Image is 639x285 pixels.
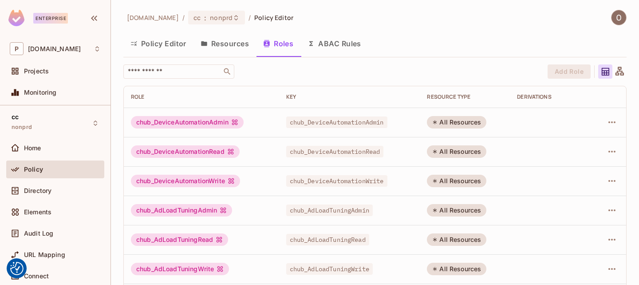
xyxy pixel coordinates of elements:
span: Workspace: pluto.tv [28,45,81,52]
li: / [182,13,185,22]
span: cc [193,13,201,22]
span: Connect [24,273,49,280]
div: All Resources [427,233,486,246]
span: chub_AdLoadTuningWrite [286,263,373,275]
div: chub_DeviceAutomationAdmin [131,116,244,128]
div: Enterprise [33,13,68,24]
div: chub_AdLoadTuningAdmin [131,204,232,217]
span: chub_AdLoadTuningAdmin [286,205,373,216]
button: Consent Preferences [10,262,24,275]
span: cc [12,113,19,120]
button: Policy Editor [123,32,193,55]
img: Revisit consent button [10,262,24,275]
div: Key [286,93,413,100]
span: nonprd [210,13,233,22]
div: chub_DeviceAutomationWrite [131,175,240,187]
div: All Resources [427,116,486,128]
img: Oleksii Polianskyi [611,10,626,25]
button: ABAC Rules [300,32,368,55]
span: P [10,42,24,55]
button: Roles [256,32,300,55]
div: Derivations [517,93,584,100]
div: All Resources [427,263,486,275]
div: All Resources [427,204,486,217]
div: All Resources [427,175,486,187]
span: Projects [24,68,49,75]
button: Resources [193,32,256,55]
span: the active workspace [127,13,179,22]
span: Audit Log [24,230,53,237]
div: chub_AdLoadTuningWrite [131,263,229,275]
span: : [204,14,207,21]
span: Home [24,145,41,152]
span: chub_DeviceAutomationAdmin [286,116,387,128]
div: RESOURCE TYPE [427,93,503,100]
span: Policy Editor [254,13,293,22]
span: Directory [24,187,51,194]
span: chub_DeviceAutomationRead [286,146,384,157]
span: URL Mapping [24,251,65,258]
li: / [248,13,251,22]
div: All Resources [427,145,486,158]
button: Add Role [548,64,591,79]
span: chub_DeviceAutomationWrite [286,175,387,187]
img: SReyMgAAAABJRU5ErkJggg== [8,10,24,26]
span: nonprd [12,124,32,131]
span: Policy [24,166,43,173]
div: Role [131,93,272,100]
div: chub_AdLoadTuningRead [131,233,228,246]
span: chub_AdLoadTuningRead [286,234,369,245]
span: Elements [24,209,51,216]
div: chub_DeviceAutomationRead [131,145,240,158]
span: Monitoring [24,89,57,96]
